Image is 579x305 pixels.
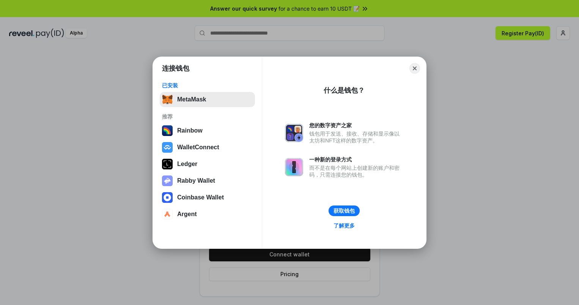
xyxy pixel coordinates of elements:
div: WalletConnect [177,144,219,151]
div: MetaMask [177,96,206,103]
button: 获取钱包 [329,205,360,216]
img: svg+xml,%3Csvg%20fill%3D%22none%22%20height%3D%2233%22%20viewBox%3D%220%200%2035%2033%22%20width%... [162,94,173,105]
img: svg+xml,%3Csvg%20xmlns%3D%22http%3A%2F%2Fwww.w3.org%2F2000%2Fsvg%22%20fill%3D%22none%22%20viewBox... [285,124,303,142]
div: Argent [177,211,197,218]
img: svg+xml,%3Csvg%20xmlns%3D%22http%3A%2F%2Fwww.w3.org%2F2000%2Fsvg%22%20fill%3D%22none%22%20viewBox... [285,158,303,176]
div: 一种新的登录方式 [309,156,403,163]
div: 获取钱包 [334,207,355,214]
div: 什么是钱包？ [324,86,365,95]
button: Close [409,63,420,74]
div: 了解更多 [334,222,355,229]
div: Ledger [177,161,197,168]
button: Ledger [160,156,255,172]
button: Coinbase Wallet [160,190,255,205]
div: 已安装 [162,82,253,89]
img: svg+xml,%3Csvg%20xmlns%3D%22http%3A%2F%2Fwww.w3.org%2F2000%2Fsvg%22%20width%3D%2228%22%20height%3... [162,159,173,169]
div: 您的数字资产之家 [309,122,403,129]
div: 而不是在每个网站上创建新的账户和密码，只需连接您的钱包。 [309,164,403,178]
img: svg+xml,%3Csvg%20width%3D%2228%22%20height%3D%2228%22%20viewBox%3D%220%200%2028%2028%22%20fill%3D... [162,142,173,153]
a: 了解更多 [329,221,359,231]
img: svg+xml,%3Csvg%20width%3D%2228%22%20height%3D%2228%22%20viewBox%3D%220%200%2028%2028%22%20fill%3D... [162,209,173,220]
h1: 连接钱包 [162,64,189,73]
img: svg+xml,%3Csvg%20width%3D%2228%22%20height%3D%2228%22%20viewBox%3D%220%200%2028%2028%22%20fill%3D... [162,192,173,203]
button: Argent [160,207,255,222]
div: 钱包用于发送、接收、存储和显示像以太坊和NFT这样的数字资产。 [309,130,403,144]
div: Rainbow [177,127,203,134]
button: WalletConnect [160,140,255,155]
img: svg+xml,%3Csvg%20xmlns%3D%22http%3A%2F%2Fwww.w3.org%2F2000%2Fsvg%22%20fill%3D%22none%22%20viewBox... [162,175,173,186]
button: Rainbow [160,123,255,138]
div: Rabby Wallet [177,177,215,184]
button: Rabby Wallet [160,173,255,188]
button: MetaMask [160,92,255,107]
div: 推荐 [162,113,253,120]
div: Coinbase Wallet [177,194,224,201]
img: svg+xml,%3Csvg%20width%3D%22120%22%20height%3D%22120%22%20viewBox%3D%220%200%20120%20120%22%20fil... [162,125,173,136]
